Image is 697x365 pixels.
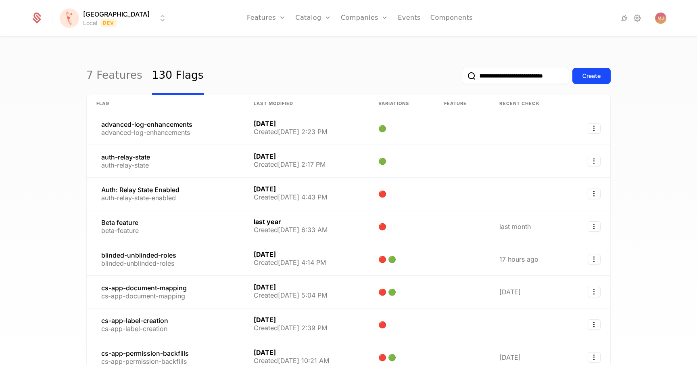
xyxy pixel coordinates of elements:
[60,8,79,28] img: Florence
[152,57,204,95] a: 130 Flags
[588,156,601,166] button: Select action
[632,13,642,23] a: Settings
[582,72,601,80] div: Create
[83,9,150,19] span: [GEOGRAPHIC_DATA]
[434,95,490,112] th: Feature
[83,19,97,27] div: Local
[588,123,601,134] button: Select action
[100,19,117,27] span: Dev
[588,352,601,363] button: Select action
[244,95,369,112] th: Last Modified
[572,68,611,84] button: Create
[620,13,629,23] a: Integrations
[588,221,601,232] button: Select action
[369,95,434,112] th: Variations
[86,57,142,95] a: 7 Features
[588,287,601,297] button: Select action
[588,254,601,264] button: Select action
[588,189,601,199] button: Select action
[87,95,244,112] th: Flag
[588,319,601,330] button: Select action
[62,9,167,27] button: Select environment
[490,95,568,112] th: Recent check
[655,13,666,24] button: Open user button
[655,13,666,24] img: Milos Jacimovic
